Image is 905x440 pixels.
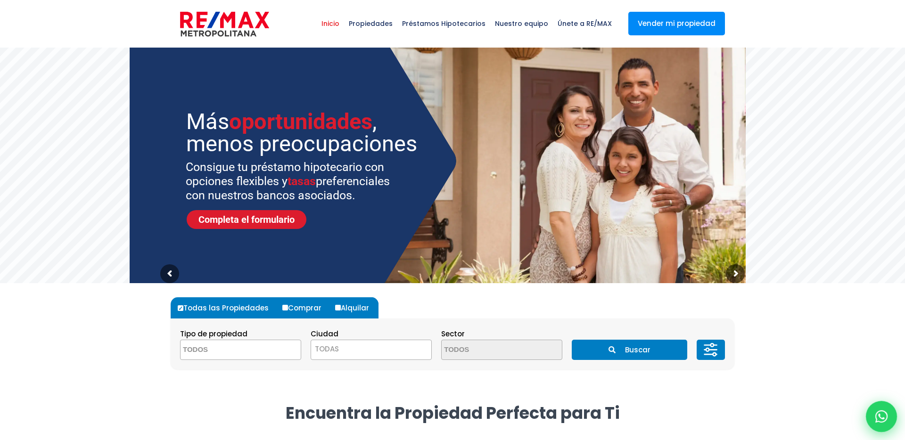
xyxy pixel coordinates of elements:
[490,9,553,38] span: Nuestro equipo
[572,340,687,360] button: Buscar
[286,401,620,424] strong: Encuentra la Propiedad Perfecta para Ti
[180,10,269,38] img: remax-metropolitana-logo
[187,210,306,229] a: Completa el formulario
[344,9,397,38] span: Propiedades
[397,9,490,38] span: Préstamos Hipotecarios
[311,342,431,356] span: TODAS
[315,344,339,354] span: TODAS
[628,12,725,35] a: Vender mi propiedad
[442,340,533,360] textarea: Search
[181,340,272,360] textarea: Search
[311,329,338,339] span: Ciudad
[333,297,378,318] label: Alquilar
[288,174,316,188] span: tasas
[553,9,617,38] span: Únete a RE/MAX
[282,305,288,310] input: Comprar
[175,297,278,318] label: Todas las Propiedades
[186,160,402,203] sr7-txt: Consigue tu préstamo hipotecario con opciones flexibles y preferenciales con nuestros bancos asoc...
[441,329,465,339] span: Sector
[180,329,247,339] span: Tipo de propiedad
[186,110,421,155] sr7-txt: Más , menos preocupaciones
[178,305,183,311] input: Todas las Propiedades
[229,108,372,134] span: oportunidades
[280,297,331,318] label: Comprar
[335,305,341,310] input: Alquilar
[317,9,344,38] span: Inicio
[311,340,432,360] span: TODAS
